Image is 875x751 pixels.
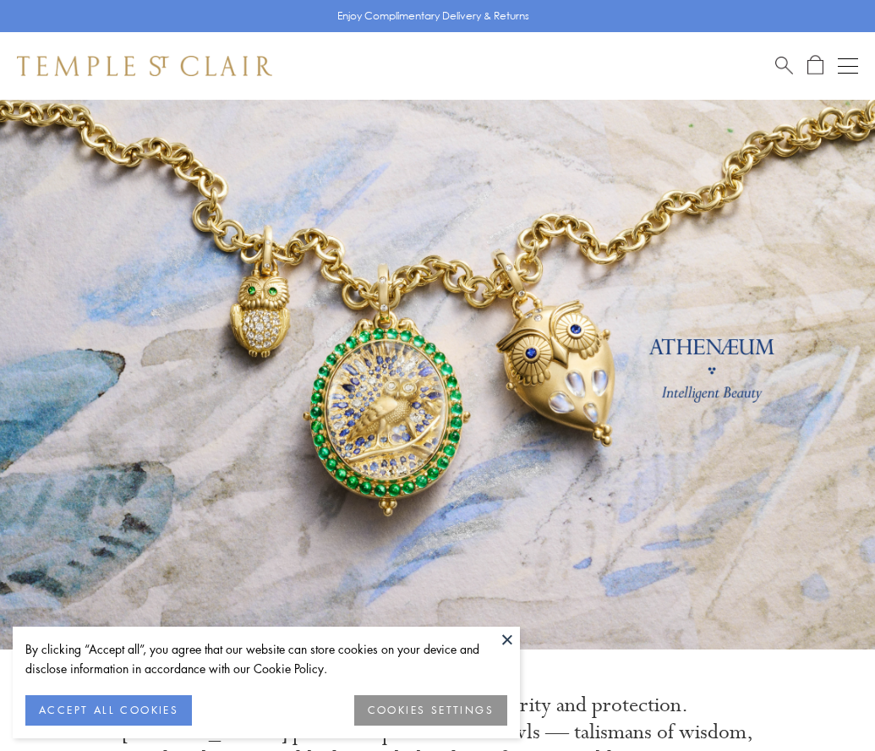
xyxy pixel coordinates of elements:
[17,56,272,76] img: Temple St. Clair
[354,695,507,726] button: COOKIES SETTINGS
[25,695,192,726] button: ACCEPT ALL COOKIES
[838,56,858,76] button: Open navigation
[337,8,529,25] p: Enjoy Complimentary Delivery & Returns
[775,55,793,76] a: Search
[807,55,823,76] a: Open Shopping Bag
[25,639,507,678] div: By clicking “Accept all”, you agree that our website can store cookies on your device and disclos...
